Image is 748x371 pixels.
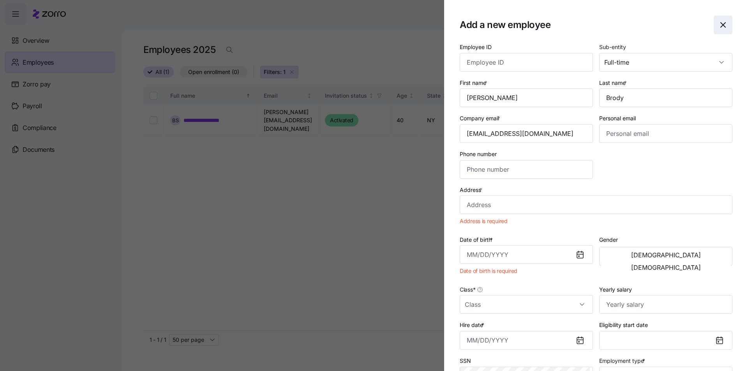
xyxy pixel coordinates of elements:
label: Last name [599,79,628,87]
span: Address is required [460,217,508,225]
input: Class [460,295,593,314]
input: Last name [599,88,732,107]
label: SSN [460,357,471,365]
label: Company email [460,114,502,123]
label: Phone number [460,150,497,158]
input: MM/DD/YYYY [460,245,593,264]
label: First name [460,79,489,87]
label: Eligibility start date [599,321,648,329]
label: Gender [599,236,618,244]
span: Class * [460,286,475,294]
span: Date of birth is required [460,267,517,275]
label: Date of birth [460,236,494,244]
input: Select a sub-entity [599,53,732,72]
span: [DEMOGRAPHIC_DATA] [631,252,701,258]
input: Yearly salary [599,295,732,314]
label: Yearly salary [599,285,632,294]
span: [DEMOGRAPHIC_DATA] [631,264,701,271]
label: Personal email [599,114,636,123]
input: Phone number [460,160,593,179]
input: Address [460,195,732,214]
input: Personal email [599,124,732,143]
label: Sub-entity [599,43,626,51]
label: Address [460,186,484,194]
input: First name [460,88,593,107]
label: Hire date [460,321,486,329]
label: Employee ID [460,43,492,51]
input: Employee ID [460,53,593,72]
label: Employment type [599,357,647,365]
input: Company email [460,124,593,143]
h1: Add a new employee [460,19,707,31]
input: MM/DD/YYYY [460,331,593,350]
